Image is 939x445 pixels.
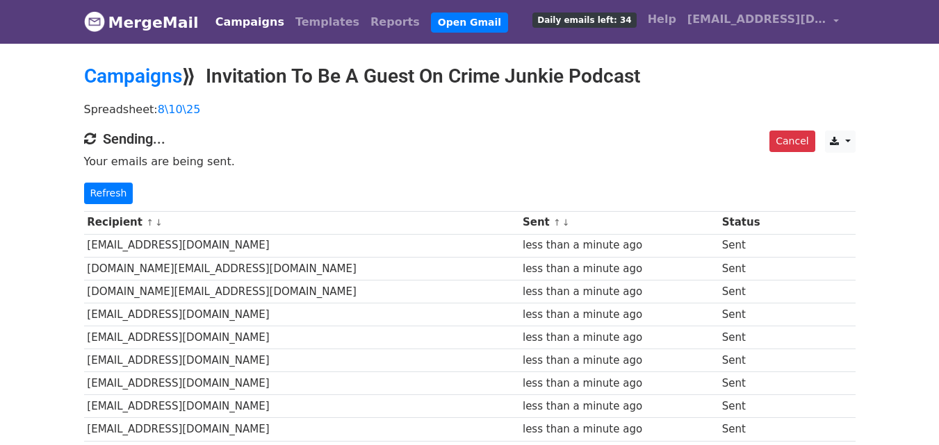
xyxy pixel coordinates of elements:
td: [EMAIL_ADDRESS][DOMAIN_NAME] [84,349,520,372]
td: [DOMAIN_NAME][EMAIL_ADDRESS][DOMAIN_NAME] [84,257,520,280]
td: Sent [719,395,790,418]
h2: ⟫ Invitation To Be A Guest On Crime Junkie Podcast [84,65,856,88]
th: Status [719,211,790,234]
td: Sent [719,326,790,349]
img: MergeMail logo [84,11,105,32]
div: less than a minute ago [523,398,715,414]
td: [EMAIL_ADDRESS][DOMAIN_NAME] [84,326,520,349]
td: Sent [719,418,790,441]
a: [EMAIL_ADDRESS][DOMAIN_NAME] [682,6,844,38]
a: Cancel [769,131,815,152]
div: less than a minute ago [523,330,715,346]
p: Spreadsheet: [84,102,856,117]
div: less than a minute ago [523,284,715,300]
h4: Sending... [84,131,856,147]
td: [EMAIL_ADDRESS][DOMAIN_NAME] [84,418,520,441]
th: Recipient [84,211,520,234]
a: Campaigns [210,8,290,36]
a: Daily emails left: 34 [527,6,642,33]
a: ↑ [553,217,561,228]
div: less than a minute ago [523,376,715,392]
span: Daily emails left: 34 [532,12,636,28]
td: [DOMAIN_NAME][EMAIL_ADDRESS][DOMAIN_NAME] [84,280,520,303]
td: Sent [719,303,790,326]
a: Templates [290,8,365,36]
td: Sent [719,372,790,395]
td: [EMAIL_ADDRESS][DOMAIN_NAME] [84,303,520,326]
p: Your emails are being sent. [84,154,856,169]
td: Sent [719,349,790,372]
a: ↓ [155,217,163,228]
a: Refresh [84,183,133,204]
span: [EMAIL_ADDRESS][DOMAIN_NAME] [687,11,826,28]
td: [EMAIL_ADDRESS][DOMAIN_NAME] [84,372,520,395]
a: Reports [365,8,425,36]
a: MergeMail [84,8,199,37]
div: less than a minute ago [523,353,715,369]
div: less than a minute ago [523,307,715,323]
td: Sent [719,280,790,303]
td: [EMAIL_ADDRESS][DOMAIN_NAME] [84,395,520,418]
div: less than a minute ago [523,237,715,253]
a: ↓ [562,217,570,228]
div: less than a minute ago [523,261,715,277]
a: 8\10\25 [158,103,201,116]
th: Sent [519,211,719,234]
a: Campaigns [84,65,182,87]
a: Open Gmail [431,12,508,33]
td: Sent [719,234,790,257]
td: [EMAIL_ADDRESS][DOMAIN_NAME] [84,234,520,257]
a: ↑ [146,217,154,228]
a: Help [642,6,682,33]
td: Sent [719,257,790,280]
div: less than a minute ago [523,421,715,437]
